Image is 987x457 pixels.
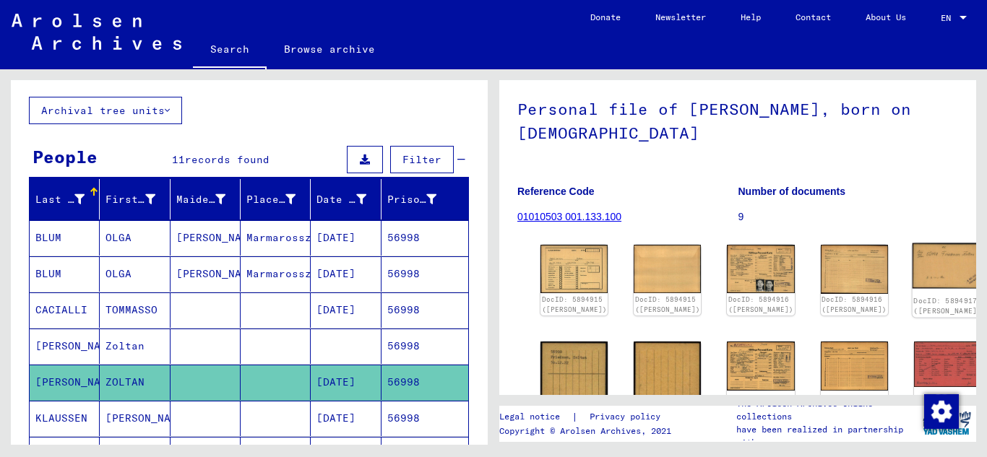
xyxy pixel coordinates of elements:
mat-cell: BLUM [30,256,100,292]
a: Legal notice [499,409,572,425]
mat-header-cell: Maiden Name [171,179,241,219]
div: Prisoner # [387,188,454,211]
mat-cell: [DATE] [311,256,381,292]
mat-header-cell: First Name [100,179,170,219]
a: DocID: 5894916 ([PERSON_NAME]) [822,295,887,313]
h1: Personal file of [PERSON_NAME], born on [DEMOGRAPHIC_DATA] [517,76,958,163]
img: 001.jpg [540,245,608,292]
div: Prisoner # [387,192,436,207]
mat-cell: [DATE] [311,401,381,436]
a: Privacy policy [578,409,678,425]
mat-cell: [PERSON_NAME] [30,365,100,400]
b: Number of documents [738,186,846,197]
mat-cell: 56998 [382,220,468,256]
mat-cell: 56998 [382,292,468,328]
p: The Arolsen Archives online collections [736,397,917,423]
a: 01010503 001.133.100 [517,211,621,222]
img: 001.jpg [912,243,983,289]
p: 9 [738,209,959,225]
div: Date of Birth [316,188,384,211]
mat-cell: OLGA [100,256,170,292]
mat-cell: [PERSON_NAME] [100,401,170,436]
img: 002.jpg [821,341,888,391]
div: Last Name [35,188,103,211]
div: Last Name [35,192,85,207]
mat-cell: Marmarossziget [241,256,311,292]
img: Arolsen_neg.svg [12,14,181,50]
a: Browse archive [267,32,392,66]
img: yv_logo.png [920,405,974,441]
mat-cell: OLGA [100,220,170,256]
div: Place of Birth [246,188,314,211]
mat-cell: 56998 [382,401,468,436]
img: 001.jpg [914,341,981,387]
mat-cell: 56998 [382,256,468,292]
p: Copyright © Arolsen Archives, 2021 [499,425,678,438]
div: First Name [105,192,155,207]
div: Maiden Name [176,188,243,211]
p: have been realized in partnership with [736,423,917,449]
span: Filter [402,153,441,166]
div: | [499,409,678,425]
mat-cell: TOMMASSO [100,292,170,328]
mat-cell: [DATE] [311,365,381,400]
mat-cell: [PERSON_NAME] [30,328,100,364]
button: Archival tree units [29,97,182,124]
span: EN [941,13,957,23]
mat-cell: BLUM [30,220,100,256]
mat-header-cell: Prisoner # [382,179,468,219]
mat-cell: Zoltan [100,328,170,364]
span: records found [185,153,270,166]
img: Change consent [924,394,959,429]
mat-cell: [DATE] [311,292,381,328]
mat-header-cell: Date of Birth [311,179,381,219]
button: Filter [390,146,454,173]
img: 001.jpg [727,245,794,293]
mat-cell: 56998 [382,365,468,400]
a: DocID: 5894915 ([PERSON_NAME]) [542,295,607,313]
mat-header-cell: Last Name [30,179,100,219]
mat-cell: [PERSON_NAME] [171,220,241,256]
mat-cell: KLAUSSEN [30,401,100,436]
mat-header-cell: Place of Birth [241,179,311,219]
a: DocID: 5894917 ([PERSON_NAME]) [913,297,982,315]
mat-cell: [DATE] [311,220,381,256]
a: DocID: 5894916 ([PERSON_NAME]) [728,295,793,313]
mat-cell: [PERSON_NAME] [171,256,241,292]
img: 002.jpg [634,245,701,293]
div: People [33,144,98,170]
a: Search [193,32,267,69]
img: 002.jpg [634,341,701,437]
img: 001.jpg [540,341,608,436]
a: DocID: 5894915 ([PERSON_NAME]) [635,295,700,313]
img: 001.jpg [727,341,794,390]
mat-cell: ZOLTAN [100,365,170,400]
b: Reference Code [517,186,595,197]
div: First Name [105,188,173,211]
div: Date of Birth [316,192,366,207]
mat-cell: 56998 [382,328,468,364]
img: 002.jpg [821,245,888,294]
span: 11 [172,153,185,166]
mat-cell: Marmarossziget [241,220,311,256]
mat-cell: CACIALLI [30,292,100,328]
div: Place of Birth [246,192,296,207]
div: Maiden Name [176,192,225,207]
